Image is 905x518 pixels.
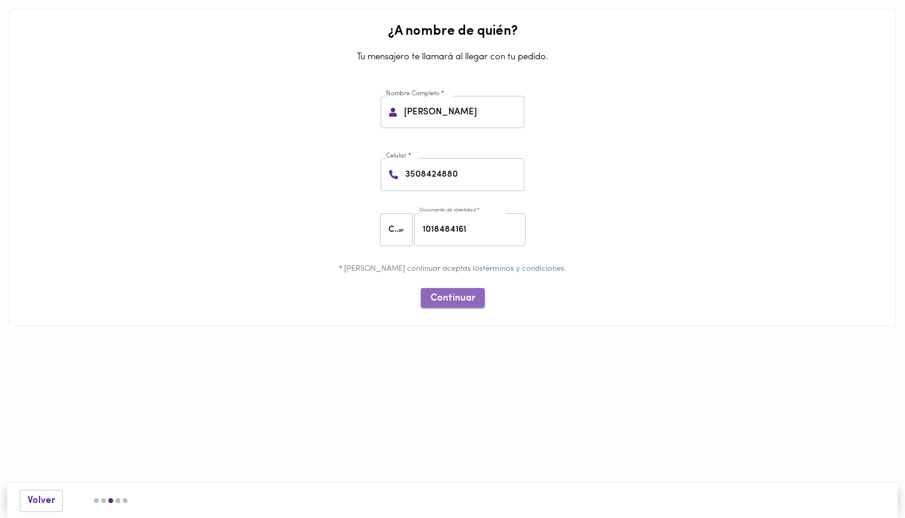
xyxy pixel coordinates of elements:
iframe: Messagebird Livechat Widget [836,449,893,506]
div: CC [380,213,417,246]
a: términos y condiciones [483,265,564,272]
input: Pepito Perez [402,96,524,129]
button: Volver [20,490,63,512]
p: * [PERSON_NAME] continuar aceptas los . [19,263,886,275]
button: Continuar [421,288,485,308]
input: 3173536843 [403,158,524,191]
span: Continuar [430,293,475,304]
h2: ¿A nombre de quién? [19,25,886,39]
p: Tu mensajero te llamará al llegar con tu pedido. [19,45,886,69]
span: Volver [28,495,55,507]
